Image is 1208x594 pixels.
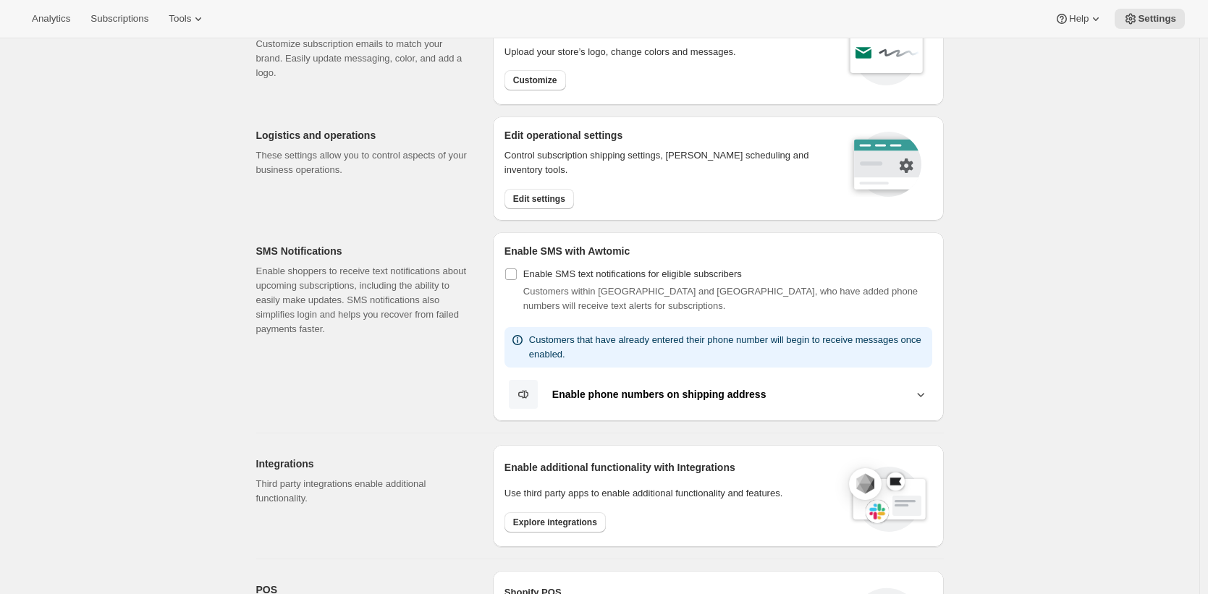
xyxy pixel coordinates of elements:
[552,389,766,400] b: Enable phone numbers on shipping address
[256,457,470,471] h2: Integrations
[504,189,574,209] button: Edit settings
[504,128,828,143] h2: Edit operational settings
[256,244,470,258] h2: SMS Notifications
[256,477,470,506] p: Third party integrations enable additional functionality.
[160,9,214,29] button: Tools
[256,264,470,336] p: Enable shoppers to receive text notifications about upcoming subscriptions, including the ability...
[523,286,918,311] span: Customers within [GEOGRAPHIC_DATA] and [GEOGRAPHIC_DATA], who have added phone numbers will recei...
[256,148,470,177] p: These settings allow you to control aspects of your business operations.
[529,333,926,362] p: Customers that have already entered their phone number will begin to receive messages once enabled.
[23,9,79,29] button: Analytics
[169,13,191,25] span: Tools
[82,9,157,29] button: Subscriptions
[1069,13,1089,25] span: Help
[523,268,742,279] span: Enable SMS text notifications for eligible subscribers
[513,193,565,205] span: Edit settings
[504,45,736,59] p: Upload your store’s logo, change colors and messages.
[513,75,557,86] span: Customize
[504,244,932,258] h2: Enable SMS with Awtomic
[504,70,566,90] button: Customize
[256,37,470,80] p: Customize subscription emails to match your brand. Easily update messaging, color, and add a logo.
[1046,9,1112,29] button: Help
[504,460,835,475] h2: Enable additional functionality with Integrations
[504,486,835,501] p: Use third party apps to enable additional functionality and features.
[1138,13,1176,25] span: Settings
[504,512,606,533] button: Explore integrations
[32,13,70,25] span: Analytics
[256,128,470,143] h2: Logistics and operations
[90,13,148,25] span: Subscriptions
[1115,9,1185,29] button: Settings
[504,379,932,410] button: Enable phone numbers on shipping address
[513,517,597,528] span: Explore integrations
[504,148,828,177] p: Control subscription shipping settings, [PERSON_NAME] scheduling and inventory tools.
